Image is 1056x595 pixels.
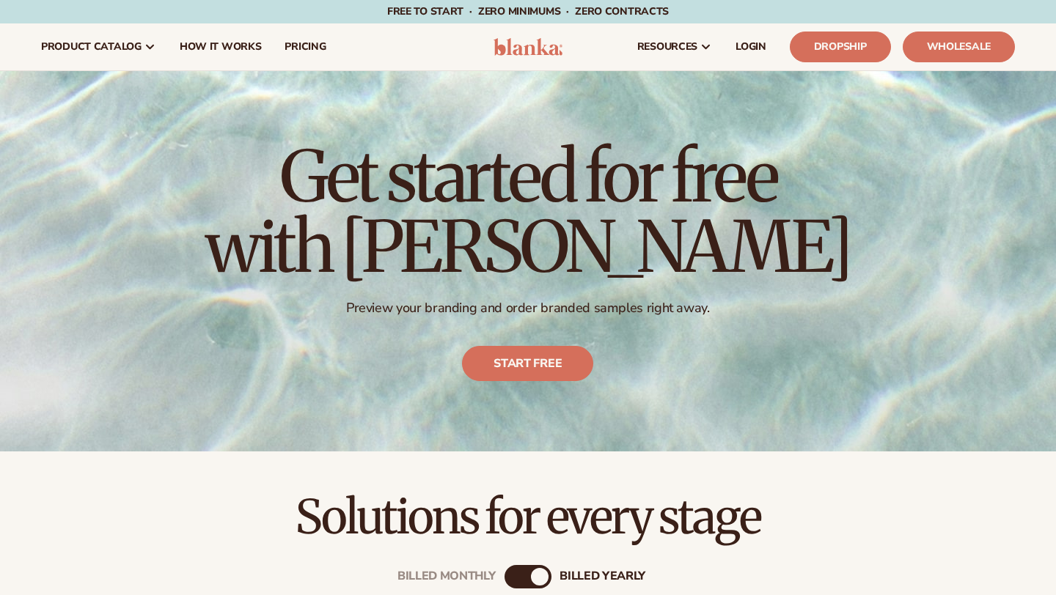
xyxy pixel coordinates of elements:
a: Dropship [790,32,891,62]
span: How It Works [180,41,262,53]
a: How It Works [168,23,274,70]
h1: Get started for free with [PERSON_NAME] [205,141,851,282]
a: Start free [463,346,594,381]
div: Billed Monthly [397,570,496,584]
span: pricing [285,41,326,53]
span: product catalog [41,41,142,53]
span: LOGIN [736,41,766,53]
img: logo [494,38,563,56]
a: pricing [273,23,337,70]
a: LOGIN [724,23,778,70]
span: resources [637,41,697,53]
p: Preview your branding and order branded samples right away. [205,300,851,317]
span: Free to start · ZERO minimums · ZERO contracts [387,4,669,18]
a: product catalog [29,23,168,70]
div: billed Yearly [560,570,645,584]
h2: Solutions for every stage [41,492,1015,542]
a: resources [626,23,724,70]
a: Wholesale [903,32,1015,62]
